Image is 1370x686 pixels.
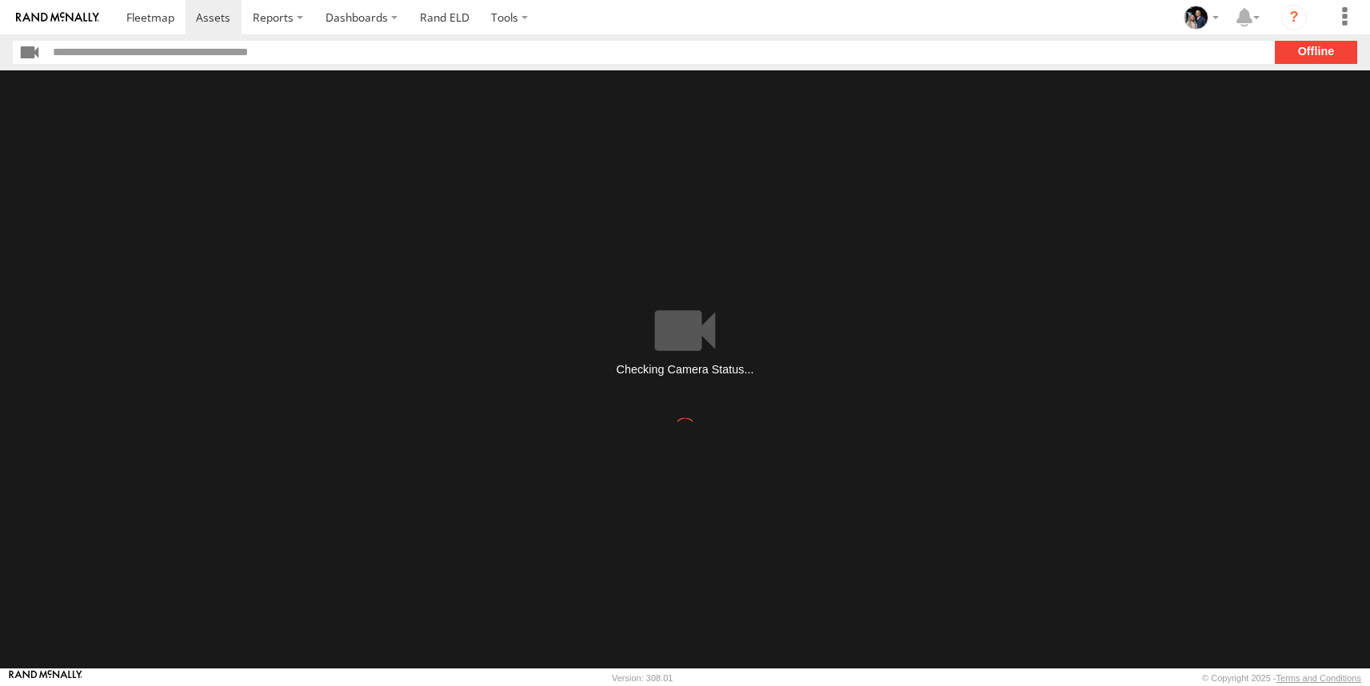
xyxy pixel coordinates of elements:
div: Version: 308.01 [612,673,673,683]
div: Lauren Jackson [1178,6,1224,30]
a: Terms and Conditions [1276,673,1361,683]
img: rand-logo.svg [16,12,99,23]
div: © Copyright 2025 - [1202,673,1361,683]
i: ? [1281,5,1307,30]
a: Visit our Website [9,670,82,686]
